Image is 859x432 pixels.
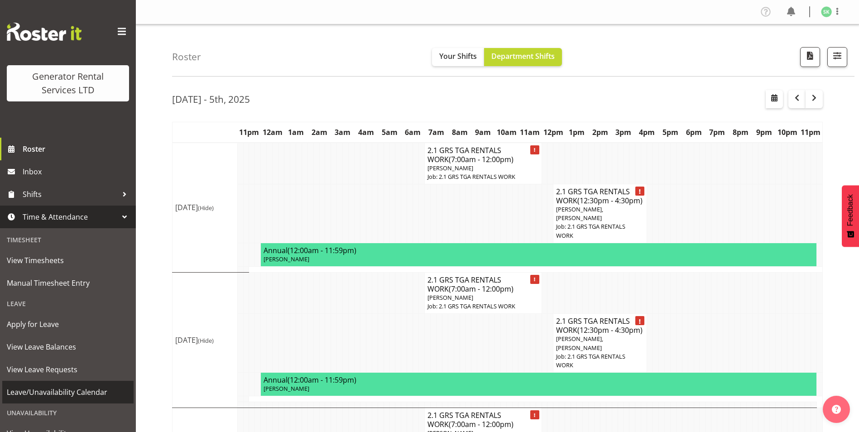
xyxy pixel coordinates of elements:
th: 2am [307,122,331,143]
th: 5pm [658,122,682,143]
button: Select a specific date within the roster. [766,90,783,108]
a: Manual Timesheet Entry [2,272,134,294]
span: (12:00am - 11:59pm) [288,375,356,385]
span: Feedback [846,194,854,226]
img: steve-knill195.jpg [821,6,832,17]
span: Manual Timesheet Entry [7,276,129,290]
span: [PERSON_NAME], [PERSON_NAME] [556,205,603,222]
span: (Hide) [198,336,214,345]
h4: 2.1 GRS TGA RENTALS WORK [556,317,644,335]
span: Time & Attendance [23,210,118,224]
span: (Hide) [198,204,214,212]
th: 8pm [729,122,753,143]
th: 11pm [799,122,823,143]
span: Roster [23,142,131,156]
th: 9pm [752,122,776,143]
button: Filter Shifts [827,47,847,67]
button: Download a PDF of the roster according to the set date range. [800,47,820,67]
span: [PERSON_NAME] [427,293,473,302]
span: Department Shifts [491,51,555,61]
button: Feedback - Show survey [842,185,859,247]
th: 9am [471,122,495,143]
span: Leave/Unavailability Calendar [7,385,129,399]
th: 4am [355,122,378,143]
th: 1am [284,122,307,143]
img: Rosterit website logo [7,23,82,41]
th: 3pm [612,122,635,143]
h2: [DATE] - 5th, 2025 [172,93,250,105]
th: 12am [261,122,284,143]
th: 6am [401,122,425,143]
span: (7:00am - 12:00pm) [449,284,513,294]
span: (12:00am - 11:59pm) [288,245,356,255]
p: Job: 2.1 GRS TGA RENTALS WORK [427,173,538,181]
a: View Leave Requests [2,358,134,381]
th: 7am [425,122,448,143]
span: Your Shifts [439,51,477,61]
th: 2pm [588,122,612,143]
h4: Annual [264,246,814,255]
td: [DATE] [173,143,238,273]
a: View Timesheets [2,249,134,272]
th: 7pm [705,122,729,143]
span: [PERSON_NAME], [PERSON_NAME] [556,335,603,351]
div: Timesheet [2,230,134,249]
th: 6pm [682,122,705,143]
p: Job: 2.1 GRS TGA RENTALS WORK [556,352,644,370]
div: Unavailability [2,403,134,422]
th: 4pm [635,122,659,143]
span: Shifts [23,187,118,201]
span: View Timesheets [7,254,129,267]
h4: 2.1 GRS TGA RENTALS WORK [556,187,644,205]
span: (7:00am - 12:00pm) [449,154,513,164]
span: [PERSON_NAME] [264,384,309,393]
h4: Annual [264,375,814,384]
th: 10pm [776,122,799,143]
span: View Leave Requests [7,363,129,376]
img: help-xxl-2.png [832,405,841,414]
th: 1pm [565,122,589,143]
button: Department Shifts [484,48,562,66]
span: [PERSON_NAME] [427,164,473,172]
h4: 2.1 GRS TGA RENTALS WORK [427,275,538,293]
th: 11pm [237,122,261,143]
span: Apply for Leave [7,317,129,331]
span: (12:30pm - 4:30pm) [577,325,643,335]
h4: 2.1 GRS TGA RENTALS WORK [427,411,538,429]
div: Generator Rental Services LTD [16,70,120,97]
a: Leave/Unavailability Calendar [2,381,134,403]
th: 8am [448,122,471,143]
a: Apply for Leave [2,313,134,336]
button: Your Shifts [432,48,484,66]
h4: 2.1 GRS TGA RENTALS WORK [427,146,538,164]
th: 5am [378,122,401,143]
th: 10am [495,122,518,143]
div: Leave [2,294,134,313]
span: View Leave Balances [7,340,129,354]
span: (12:30pm - 4:30pm) [577,196,643,206]
span: [PERSON_NAME] [264,255,309,263]
h4: Roster [172,52,201,62]
a: View Leave Balances [2,336,134,358]
span: (7:00am - 12:00pm) [449,419,513,429]
th: 3am [331,122,355,143]
span: Inbox [23,165,131,178]
p: Job: 2.1 GRS TGA RENTALS WORK [427,302,538,311]
p: Job: 2.1 GRS TGA RENTALS WORK [556,222,644,240]
th: 11am [518,122,542,143]
th: 12pm [542,122,565,143]
td: [DATE] [173,272,238,408]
